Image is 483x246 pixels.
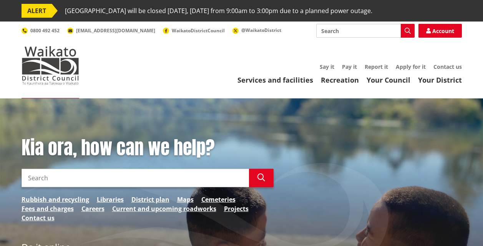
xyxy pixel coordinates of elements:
[22,4,52,18] span: ALERT
[22,46,79,85] img: Waikato District Council - Te Kaunihera aa Takiwaa o Waikato
[172,27,225,34] span: WaikatoDistrictCouncil
[342,63,357,70] a: Pay it
[224,204,249,213] a: Projects
[418,75,462,85] a: Your District
[22,137,274,159] h1: Kia ora, how can we help?
[81,204,105,213] a: Careers
[396,63,426,70] a: Apply for it
[320,63,334,70] a: Say it
[316,24,415,38] input: Search input
[232,27,281,33] a: @WaikatoDistrict
[22,27,60,34] a: 0800 492 452
[201,195,236,204] a: Cemeteries
[418,24,462,38] a: Account
[433,63,462,70] a: Contact us
[22,213,55,223] a: Contact us
[163,27,225,34] a: WaikatoDistrictCouncil
[321,75,359,85] a: Recreation
[67,27,155,34] a: [EMAIL_ADDRESS][DOMAIN_NAME]
[76,27,155,34] span: [EMAIL_ADDRESS][DOMAIN_NAME]
[22,195,89,204] a: Rubbish and recycling
[22,204,74,213] a: Fees and charges
[97,195,124,204] a: Libraries
[237,75,313,85] a: Services and facilities
[177,195,194,204] a: Maps
[131,195,169,204] a: District plan
[241,27,281,33] span: @WaikatoDistrict
[365,63,388,70] a: Report it
[367,75,410,85] a: Your Council
[112,204,216,213] a: Current and upcoming roadworks
[30,27,60,34] span: 0800 492 452
[22,169,249,187] input: Search input
[65,4,372,18] span: [GEOGRAPHIC_DATA] will be closed [DATE], [DATE] from 9:00am to 3:00pm due to a planned power outage.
